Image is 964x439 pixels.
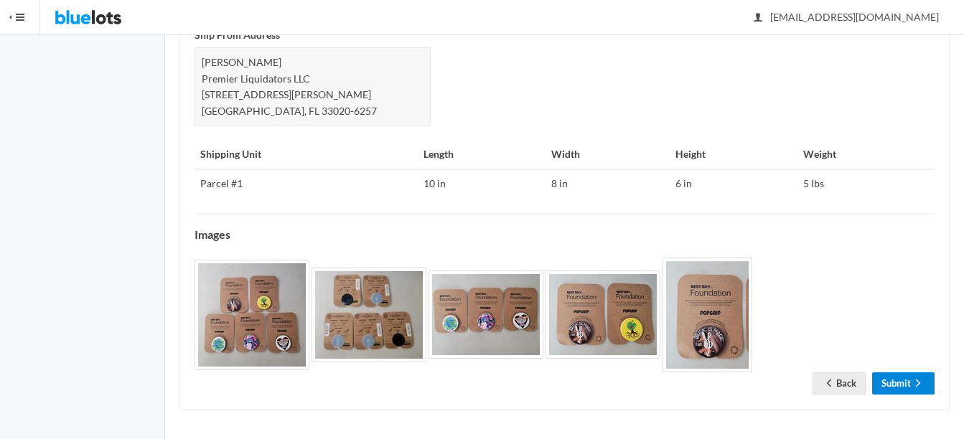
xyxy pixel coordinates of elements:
[670,141,798,169] th: Height
[418,169,546,198] td: 10 in
[911,377,925,391] ion-icon: arrow forward
[663,258,752,372] img: b257250f-23dd-4474-8305-53487a9ac938-1756041762.jpg
[546,169,669,198] td: 8 in
[195,260,309,370] img: dc697ee4-e517-4509-8fba-a4ae1d8c3b3b-1756041761.jpg
[872,372,935,395] a: Submitarrow forward
[813,372,866,395] a: arrow backBack
[418,141,546,169] th: Length
[670,169,798,198] td: 6 in
[751,11,765,25] ion-icon: person
[429,270,543,359] img: 3b2bc4b3-4e8f-4193-bb6d-f074a0f82173-1756041762.jpg
[546,141,669,169] th: Width
[797,169,935,198] td: 5 lbs
[195,141,418,169] th: Shipping Unit
[546,270,660,359] img: 115a5bf9-7786-4c6e-9d0d-70998043d85b-1756041762.jpg
[312,268,426,362] img: a339d1f0-b757-42e2-a028-4c5b1728119f-1756041762.jpg
[195,47,431,126] div: [PERSON_NAME] Premier Liquidators LLC [STREET_ADDRESS][PERSON_NAME] [GEOGRAPHIC_DATA], FL 33020-6257
[797,141,935,169] th: Weight
[195,169,418,198] td: Parcel #1
[754,11,939,23] span: [EMAIL_ADDRESS][DOMAIN_NAME]
[195,27,280,44] label: Ship From Address
[195,228,935,241] h4: Images
[822,377,836,391] ion-icon: arrow back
